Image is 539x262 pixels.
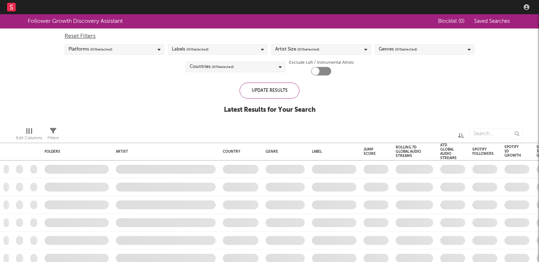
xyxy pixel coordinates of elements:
[16,125,42,146] div: Edit Columns
[312,150,353,154] div: Label
[116,150,212,154] div: Artist
[68,45,112,54] div: Platforms
[458,19,464,24] span: ( 0 )
[472,19,511,24] button: Saved Searches
[474,19,511,24] span: Saved Searches
[16,134,42,142] div: Edit Columns
[240,83,299,99] div: Update Results
[364,147,378,156] div: Jump Score
[224,106,315,114] div: Latest Results for Your Search
[45,150,98,154] div: Folders
[65,32,474,41] div: Reset Filters
[223,150,255,154] div: Country
[472,147,494,156] div: Spotify Followers
[469,129,523,139] input: Search...
[47,134,59,142] div: Filters
[396,145,422,158] div: Rolling 7D Global Audio Streams
[275,45,319,54] div: Artist Size
[289,58,354,67] label: Exclude Lofi / Instrumental Artists
[504,145,521,158] div: Spotify 1D Growth
[440,143,457,160] div: ATD Global Audio Streams
[395,45,417,54] span: ( 0 / 0 selected)
[438,19,464,24] span: Blocklist
[266,150,301,154] div: Genre
[172,45,209,54] div: Labels
[47,125,59,146] div: Filters
[90,45,112,54] span: ( 0 / 0 selected)
[379,45,417,54] div: Genres
[190,63,234,71] div: Countries
[186,45,209,54] span: ( 0 / 0 selected)
[297,45,319,54] span: ( 0 / 0 selected)
[212,63,234,71] span: ( 0 / 0 selected)
[28,17,123,26] div: Follower Growth Discovery Assistant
